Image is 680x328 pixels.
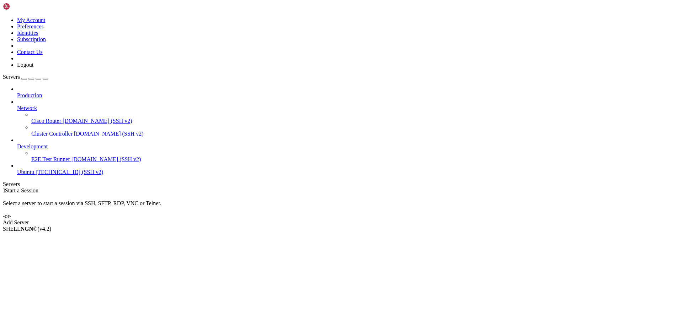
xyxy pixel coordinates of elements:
[31,118,61,124] span: Cisco Router
[31,131,73,137] span: Cluster Controller
[31,156,70,162] span: E2E Test Runner
[17,143,48,149] span: Development
[31,156,677,163] a: E2E Test Runner [DOMAIN_NAME] (SSH v2)
[17,36,46,42] a: Subscription
[17,105,677,111] a: Network
[17,17,46,23] a: My Account
[74,131,144,137] span: [DOMAIN_NAME] (SSH v2)
[31,131,677,137] a: Cluster Controller [DOMAIN_NAME] (SSH v2)
[17,62,33,68] a: Logout
[31,124,677,137] li: Cluster Controller [DOMAIN_NAME] (SSH v2)
[17,23,44,29] a: Preferences
[21,226,33,232] b: NGN
[3,74,20,80] span: Servers
[17,137,677,163] li: Development
[63,118,132,124] span: [DOMAIN_NAME] (SSH v2)
[17,92,677,99] a: Production
[17,105,37,111] span: Network
[17,169,34,175] span: Ubuntu
[38,226,52,232] span: 4.2.0
[17,143,677,150] a: Development
[17,163,677,175] li: Ubuntu [TECHNICAL_ID] (SSH v2)
[3,194,677,219] div: Select a server to start a session via SSH, SFTP, RDP, VNC or Telnet. -or-
[17,92,42,98] span: Production
[3,187,5,193] span: 
[3,3,44,10] img: Shellngn
[36,169,103,175] span: [TECHNICAL_ID] (SSH v2)
[3,226,51,232] span: SHELL ©
[5,187,38,193] span: Start a Session
[17,169,677,175] a: Ubuntu [TECHNICAL_ID] (SSH v2)
[17,99,677,137] li: Network
[3,74,48,80] a: Servers
[31,118,677,124] a: Cisco Router [DOMAIN_NAME] (SSH v2)
[3,181,677,187] div: Servers
[31,150,677,163] li: E2E Test Runner [DOMAIN_NAME] (SSH v2)
[17,49,43,55] a: Contact Us
[71,156,141,162] span: [DOMAIN_NAME] (SSH v2)
[17,86,677,99] li: Production
[17,30,38,36] a: Identities
[31,111,677,124] li: Cisco Router [DOMAIN_NAME] (SSH v2)
[3,219,677,226] div: Add Server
